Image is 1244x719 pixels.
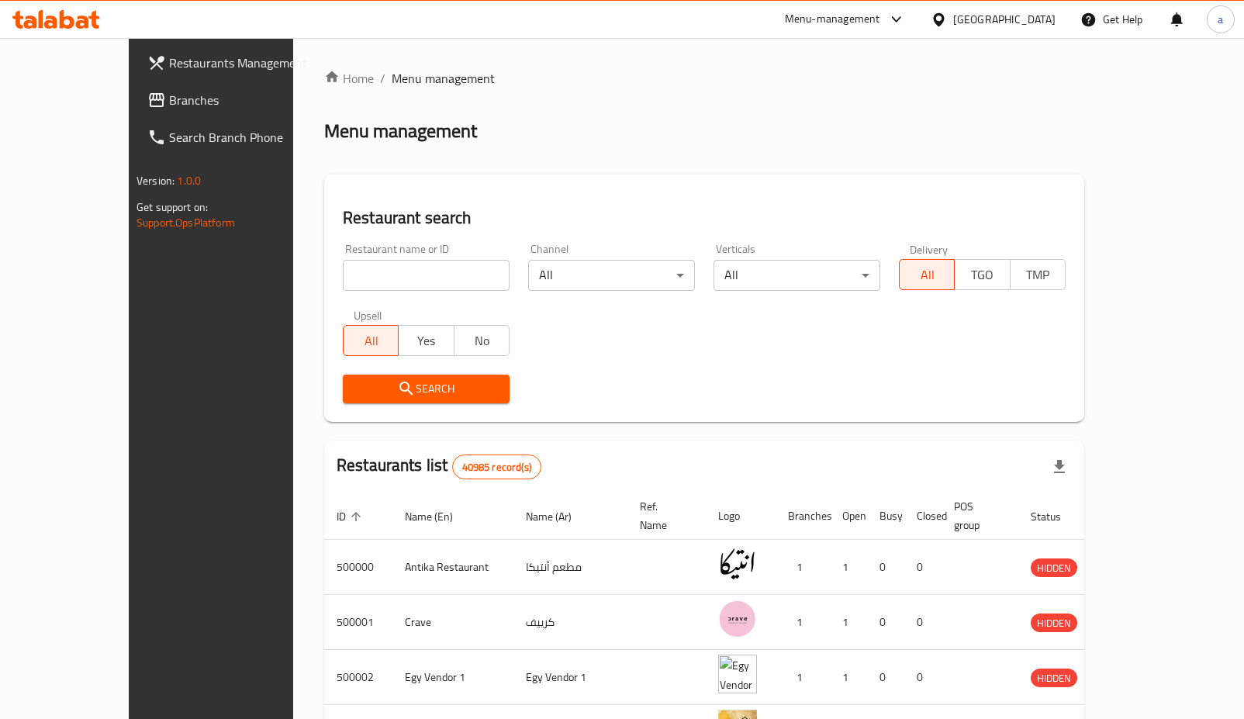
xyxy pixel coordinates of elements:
[961,264,1004,286] span: TGO
[169,128,324,147] span: Search Branch Phone
[392,540,513,595] td: Antika Restaurant
[1010,259,1066,290] button: TMP
[380,69,385,88] li: /
[830,595,867,650] td: 1
[867,540,904,595] td: 0
[776,595,830,650] td: 1
[1031,669,1077,687] span: HIDDEN
[355,379,497,399] span: Search
[910,244,949,254] label: Delivery
[453,460,541,475] span: 40985 record(s)
[867,650,904,705] td: 0
[899,259,955,290] button: All
[392,595,513,650] td: Crave
[343,325,399,356] button: All
[136,171,175,191] span: Version:
[343,260,510,291] input: Search for restaurant name or ID..
[135,119,337,156] a: Search Branch Phone
[324,650,392,705] td: 500002
[136,197,208,217] span: Get support on:
[392,69,495,88] span: Menu management
[1218,11,1223,28] span: a
[513,595,627,650] td: كرييف
[405,507,473,526] span: Name (En)
[718,655,757,693] img: Egy Vendor 1
[706,493,776,540] th: Logo
[528,260,695,291] div: All
[337,507,366,526] span: ID
[1041,448,1078,486] div: Export file
[169,54,324,72] span: Restaurants Management
[392,650,513,705] td: Egy Vendor 1
[1031,507,1081,526] span: Status
[324,69,374,88] a: Home
[135,81,337,119] a: Branches
[169,91,324,109] span: Branches
[354,309,382,320] label: Upsell
[513,540,627,595] td: مطعم أنتيكا
[904,595,942,650] td: 0
[954,497,1000,534] span: POS group
[454,325,510,356] button: No
[324,119,477,143] h2: Menu management
[405,330,447,352] span: Yes
[452,455,541,479] div: Total records count
[343,206,1066,230] h2: Restaurant search
[785,10,880,29] div: Menu-management
[904,650,942,705] td: 0
[350,330,392,352] span: All
[513,650,627,705] td: Egy Vendor 1
[324,540,392,595] td: 500000
[714,260,880,291] div: All
[1031,558,1077,577] div: HIDDEN
[640,497,687,534] span: Ref. Name
[1031,614,1077,632] span: HIDDEN
[867,595,904,650] td: 0
[904,493,942,540] th: Closed
[526,507,592,526] span: Name (Ar)
[343,375,510,403] button: Search
[718,544,757,583] img: Antika Restaurant
[398,325,454,356] button: Yes
[136,213,235,233] a: Support.OpsPlatform
[1017,264,1059,286] span: TMP
[867,493,904,540] th: Busy
[776,650,830,705] td: 1
[830,540,867,595] td: 1
[337,454,541,479] h2: Restaurants list
[830,493,867,540] th: Open
[954,259,1010,290] button: TGO
[776,493,830,540] th: Branches
[830,650,867,705] td: 1
[324,69,1084,88] nav: breadcrumb
[324,595,392,650] td: 500001
[776,540,830,595] td: 1
[177,171,201,191] span: 1.0.0
[461,330,503,352] span: No
[135,44,337,81] a: Restaurants Management
[906,264,949,286] span: All
[953,11,1056,28] div: [GEOGRAPHIC_DATA]
[718,600,757,638] img: Crave
[1031,559,1077,577] span: HIDDEN
[904,540,942,595] td: 0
